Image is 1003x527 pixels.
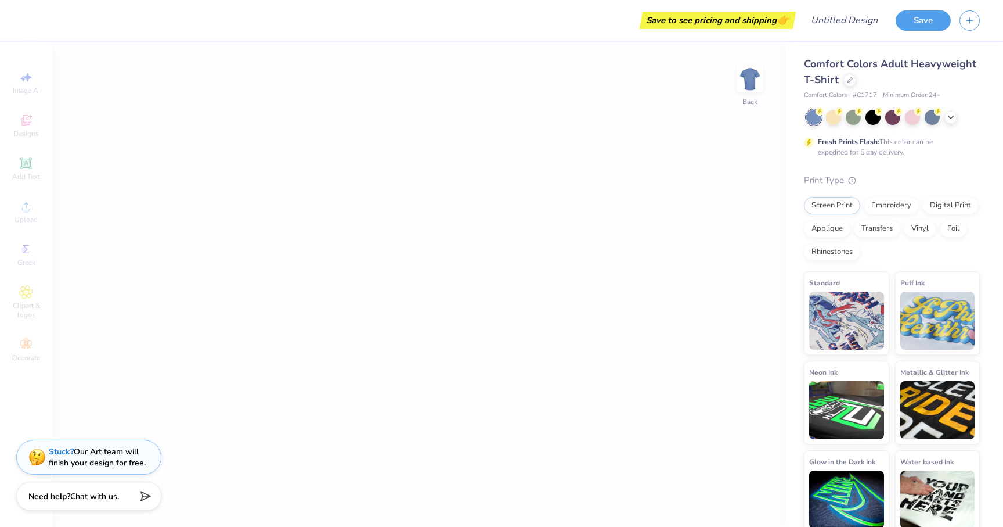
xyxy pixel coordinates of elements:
[643,12,793,29] div: Save to see pricing and shipping
[49,446,74,457] strong: Stuck?
[804,91,847,101] span: Comfort Colors
[738,67,762,91] img: Back
[900,366,969,378] span: Metallic & Glitter Ink
[940,220,967,238] div: Foil
[777,13,789,27] span: 👉
[818,137,961,157] div: This color can be expedited for 5 day delivery.
[809,381,884,439] img: Neon Ink
[809,366,838,378] span: Neon Ink
[809,292,884,350] img: Standard
[883,91,941,101] span: Minimum Order: 24 +
[49,446,146,468] div: Our Art team will finish your design for free.
[70,491,119,502] span: Chat with us.
[864,197,919,214] div: Embroidery
[804,57,976,87] span: Comfort Colors Adult Heavyweight T-Shirt
[900,292,975,350] img: Puff Ink
[900,456,954,468] span: Water based Ink
[853,91,877,101] span: # C1717
[28,491,70,502] strong: Need help?
[900,381,975,439] img: Metallic & Glitter Ink
[896,10,951,31] button: Save
[804,220,850,238] div: Applique
[809,277,840,289] span: Standard
[802,9,887,32] input: Untitled Design
[804,174,980,187] div: Print Type
[904,220,936,238] div: Vinyl
[742,96,757,107] div: Back
[804,243,860,261] div: Rhinestones
[922,197,979,214] div: Digital Print
[804,197,860,214] div: Screen Print
[900,277,925,289] span: Puff Ink
[818,137,879,146] strong: Fresh Prints Flash:
[854,220,900,238] div: Transfers
[809,456,875,468] span: Glow in the Dark Ink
